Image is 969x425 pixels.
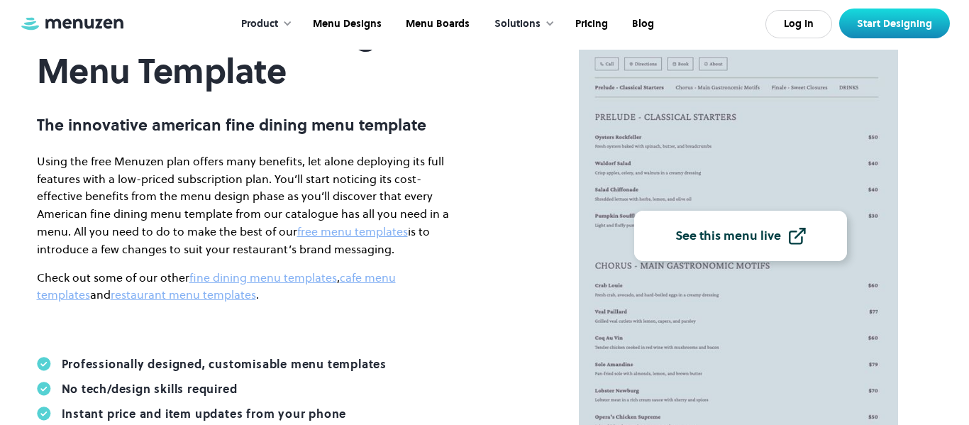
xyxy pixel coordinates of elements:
p: ‍ [37,314,463,332]
a: restaurant menu templates [111,287,256,302]
p: The innovative american fine dining menu template [37,116,463,134]
a: See this menu live [634,211,847,261]
a: Blog [619,2,665,46]
h1: American Fine Dining Menu Template [37,13,463,91]
a: Menu Boards [392,2,480,46]
div: See this menu live [675,230,781,243]
a: Pricing [562,2,619,46]
div: No tech/design skills required [62,382,238,396]
div: Solutions [480,2,562,46]
div: Instant price and item updates from your phone [62,407,347,421]
a: free menu templates [297,223,408,239]
a: fine dining menu templates [189,270,337,285]
div: Product [227,2,299,46]
div: Product [241,16,278,32]
p: Check out some of our other , and . [37,269,463,304]
a: Log In [765,10,832,38]
a: Start Designing [839,9,950,38]
div: Solutions [494,16,541,32]
a: Menu Designs [299,2,392,46]
p: Using the free Menuzen plan offers many benefits, let alone deploying its full features with a lo... [37,153,463,258]
div: Professionally designed, customisable menu templates [62,357,387,371]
